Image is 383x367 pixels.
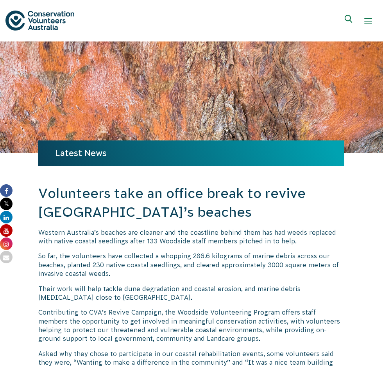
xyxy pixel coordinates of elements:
span: Expand search box [345,15,354,27]
p: So far, the volunteers have collected a whopping 286.6 kilograms of marine debris across our beac... [38,252,344,278]
h2: Volunteers take an office break to revive [GEOGRAPHIC_DATA]’s beaches [38,184,344,221]
button: Expand search box Close search box [340,12,359,31]
a: Latest News [55,148,107,158]
p: Western Australia’s beaches are cleaner and the coastline behind them has had weeds replaced with... [38,228,344,246]
button: Show mobile navigation menu [359,12,378,31]
p: Contributing to CVA’s Revive Campaign, the Woodside Volunteering Program offers staff members the... [38,308,344,343]
img: logo.svg [5,11,74,31]
p: Their work will help tackle dune degradation and coastal erosion, and marine debris [MEDICAL_DATA... [38,284,344,302]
